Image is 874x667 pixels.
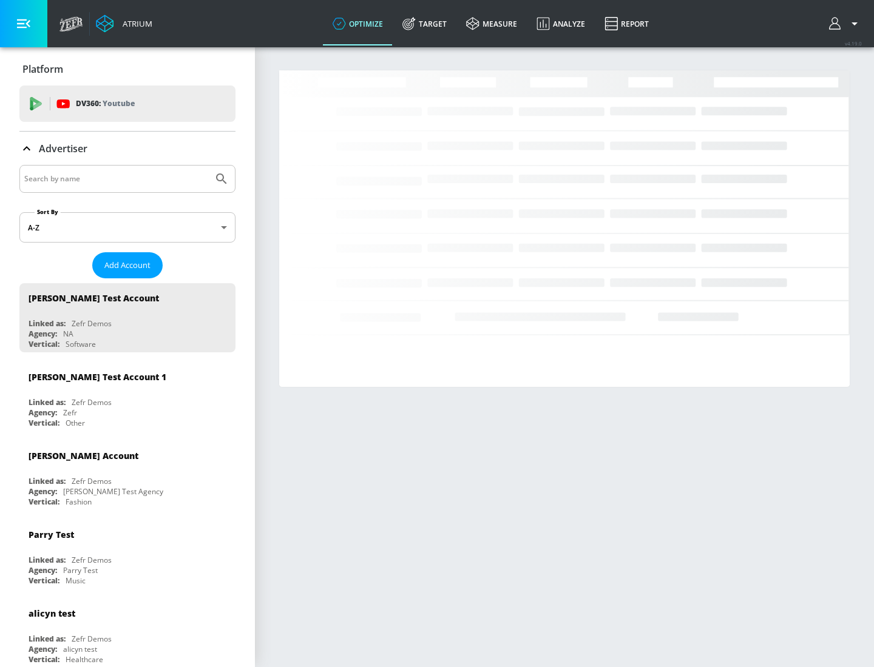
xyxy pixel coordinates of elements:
[456,2,527,45] a: measure
[63,486,163,497] div: [PERSON_NAME] Test Agency
[39,142,87,155] p: Advertiser
[29,497,59,507] div: Vertical:
[29,418,59,428] div: Vertical:
[63,329,73,339] div: NA
[19,132,235,166] div: Advertiser
[63,565,98,575] div: Parry Test
[104,258,151,272] span: Add Account
[29,575,59,586] div: Vertical:
[595,2,659,45] a: Report
[66,418,85,428] div: Other
[29,339,59,349] div: Vertical:
[63,644,97,654] div: alicyn test
[66,575,86,586] div: Music
[29,565,57,575] div: Agency:
[29,318,66,329] div: Linked as:
[19,441,235,510] div: [PERSON_NAME] AccountLinked as:Zefr DemosAgency:[PERSON_NAME] Test AgencyVertical:Fashion
[72,318,112,329] div: Zefr Demos
[22,62,63,76] p: Platform
[19,362,235,431] div: [PERSON_NAME] Test Account 1Linked as:Zefr DemosAgency:ZefrVertical:Other
[29,397,66,407] div: Linked as:
[35,208,61,216] label: Sort By
[323,2,393,45] a: optimize
[72,555,112,565] div: Zefr Demos
[24,171,208,187] input: Search by name
[72,476,112,486] div: Zefr Demos
[96,15,152,33] a: Atrium
[29,450,138,461] div: [PERSON_NAME] Account
[76,97,135,110] p: DV360:
[19,85,235,122] div: DV360: Youtube
[66,654,103,665] div: Healthcare
[103,97,135,110] p: Youtube
[63,407,77,418] div: Zefr
[19,283,235,352] div: [PERSON_NAME] Test AccountLinked as:Zefr DemosAgency:NAVertical:Software
[29,634,66,644] div: Linked as:
[118,18,152,29] div: Atrium
[29,644,57,654] div: Agency:
[29,486,57,497] div: Agency:
[527,2,595,45] a: Analyze
[29,529,74,540] div: Parry Test
[29,608,75,619] div: alicyn test
[29,654,59,665] div: Vertical:
[66,497,92,507] div: Fashion
[19,520,235,589] div: Parry TestLinked as:Zefr DemosAgency:Parry TestVertical:Music
[72,634,112,644] div: Zefr Demos
[29,292,159,304] div: [PERSON_NAME] Test Account
[393,2,456,45] a: Target
[29,371,166,383] div: [PERSON_NAME] Test Account 1
[19,52,235,86] div: Platform
[19,212,235,243] div: A-Z
[66,339,96,349] div: Software
[92,252,163,278] button: Add Account
[29,476,66,486] div: Linked as:
[845,40,862,47] span: v 4.19.0
[29,407,57,418] div: Agency:
[29,555,66,565] div: Linked as:
[72,397,112,407] div: Zefr Demos
[29,329,57,339] div: Agency:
